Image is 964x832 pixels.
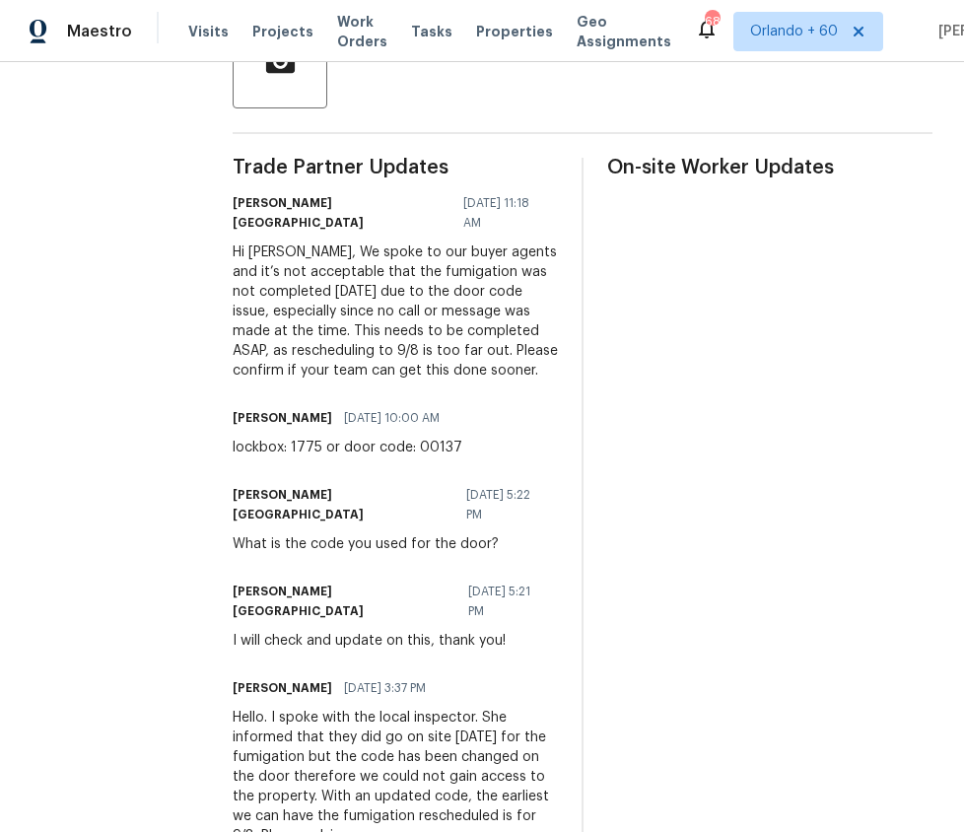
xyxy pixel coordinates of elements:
div: 684 [705,12,719,32]
span: Properties [476,22,553,41]
span: [DATE] 5:22 PM [466,485,546,524]
span: On-site Worker Updates [607,158,932,177]
span: [DATE] 10:00 AM [344,408,440,428]
span: Work Orders [337,12,387,51]
span: Projects [252,22,313,41]
h6: [PERSON_NAME] [233,408,332,428]
h6: [PERSON_NAME] [233,678,332,698]
span: Visits [188,22,229,41]
div: lockbox: 1775 or door code: 00137 [233,438,462,457]
div: Hi [PERSON_NAME], We spoke to our buyer agents and it’s not acceptable that the fumigation was no... [233,243,558,381]
span: Orlando + 60 [750,22,838,41]
span: [DATE] 3:37 PM [344,678,426,698]
div: I will check and update on this, thank you! [233,631,558,651]
span: Trade Partner Updates [233,158,558,177]
h6: [PERSON_NAME][GEOGRAPHIC_DATA] [233,193,451,233]
h6: [PERSON_NAME][GEOGRAPHIC_DATA] [233,582,456,621]
span: [DATE] 5:21 PM [468,582,546,621]
span: Maestro [67,22,132,41]
h6: [PERSON_NAME][GEOGRAPHIC_DATA] [233,485,454,524]
span: [DATE] 11:18 AM [463,193,546,233]
span: Geo Assignments [577,12,671,51]
span: Tasks [411,25,452,38]
div: What is the code you used for the door? [233,534,558,554]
